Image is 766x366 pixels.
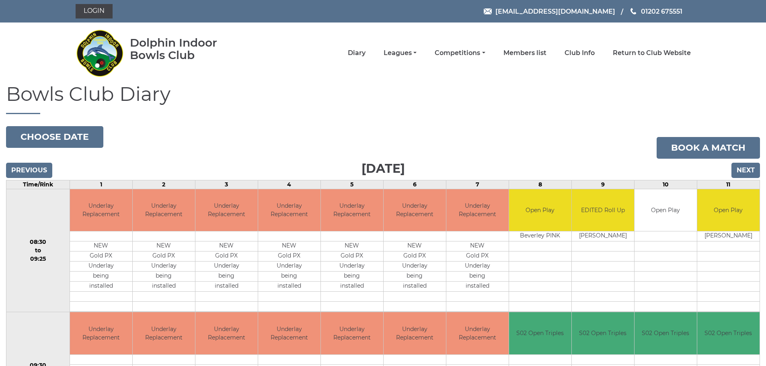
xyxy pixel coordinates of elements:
td: Time/Rink [6,180,70,189]
td: 11 [697,180,760,189]
td: being [321,272,383,282]
td: Underlay [384,262,446,272]
td: Underlay Replacement [384,189,446,231]
td: NEW [321,241,383,251]
td: 8 [509,180,571,189]
td: Underlay [258,262,320,272]
td: Underlay Replacement [321,189,383,231]
a: Members list [503,49,546,57]
td: Gold PX [446,251,509,262]
td: Underlay Replacement [258,189,320,231]
td: Underlay Replacement [195,312,258,354]
td: S02 Open Triples [697,312,760,354]
td: installed [258,282,320,292]
td: installed [446,282,509,292]
td: Underlay [133,262,195,272]
td: Underlay [70,262,132,272]
td: Underlay Replacement [446,189,509,231]
span: [EMAIL_ADDRESS][DOMAIN_NAME] [495,7,615,15]
td: EDITED Roll Up [572,189,634,231]
td: Gold PX [133,251,195,262]
td: Underlay [321,262,383,272]
td: Open Play [509,189,571,231]
td: 2 [132,180,195,189]
td: Underlay Replacement [70,189,132,231]
td: installed [133,282,195,292]
td: NEW [258,241,320,251]
td: 7 [446,180,509,189]
td: Underlay Replacement [195,189,258,231]
a: Club Info [565,49,595,57]
td: S02 Open Triples [509,312,571,354]
td: NEW [446,241,509,251]
input: Previous [6,163,52,178]
img: Dolphin Indoor Bowls Club [76,25,124,81]
a: Competitions [435,49,485,57]
td: Gold PX [384,251,446,262]
td: installed [384,282,446,292]
td: Gold PX [258,251,320,262]
td: installed [321,282,383,292]
td: NEW [133,241,195,251]
td: Gold PX [321,251,383,262]
td: NEW [70,241,132,251]
td: Underlay Replacement [133,312,195,354]
div: Dolphin Indoor Bowls Club [130,37,243,61]
a: Email [EMAIL_ADDRESS][DOMAIN_NAME] [484,6,615,16]
td: Underlay [446,262,509,272]
td: being [195,272,258,282]
td: 08:30 to 09:25 [6,189,70,312]
td: installed [70,282,132,292]
td: S02 Open Triples [572,312,634,354]
td: Underlay Replacement [321,312,383,354]
td: Gold PX [70,251,132,262]
td: [PERSON_NAME] [697,231,760,241]
input: Next [731,163,760,178]
td: being [133,272,195,282]
a: Leagues [384,49,417,57]
button: Choose date [6,126,103,148]
td: being [446,272,509,282]
h1: Bowls Club Diary [6,84,760,114]
td: Underlay Replacement [70,312,132,354]
td: 10 [634,180,697,189]
td: Underlay Replacement [133,189,195,231]
td: being [70,272,132,282]
td: being [384,272,446,282]
a: Book a match [657,137,760,159]
td: Open Play [697,189,760,231]
td: 3 [195,180,258,189]
td: 5 [320,180,383,189]
td: 1 [70,180,132,189]
td: S02 Open Triples [635,312,697,354]
a: Phone us 01202 675551 [629,6,682,16]
span: 01202 675551 [641,7,682,15]
td: NEW [384,241,446,251]
td: 4 [258,180,320,189]
td: Beverley PINK [509,231,571,241]
td: Gold PX [195,251,258,262]
td: 6 [383,180,446,189]
td: Underlay Replacement [384,312,446,354]
a: Diary [348,49,366,57]
td: NEW [195,241,258,251]
td: Underlay Replacement [446,312,509,354]
a: Login [76,4,113,18]
td: Open Play [635,189,697,231]
td: 9 [571,180,634,189]
a: Return to Club Website [613,49,691,57]
img: Phone us [630,8,636,14]
td: installed [195,282,258,292]
td: Underlay [195,262,258,272]
td: [PERSON_NAME] [572,231,634,241]
td: Underlay Replacement [258,312,320,354]
img: Email [484,8,492,14]
td: being [258,272,320,282]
